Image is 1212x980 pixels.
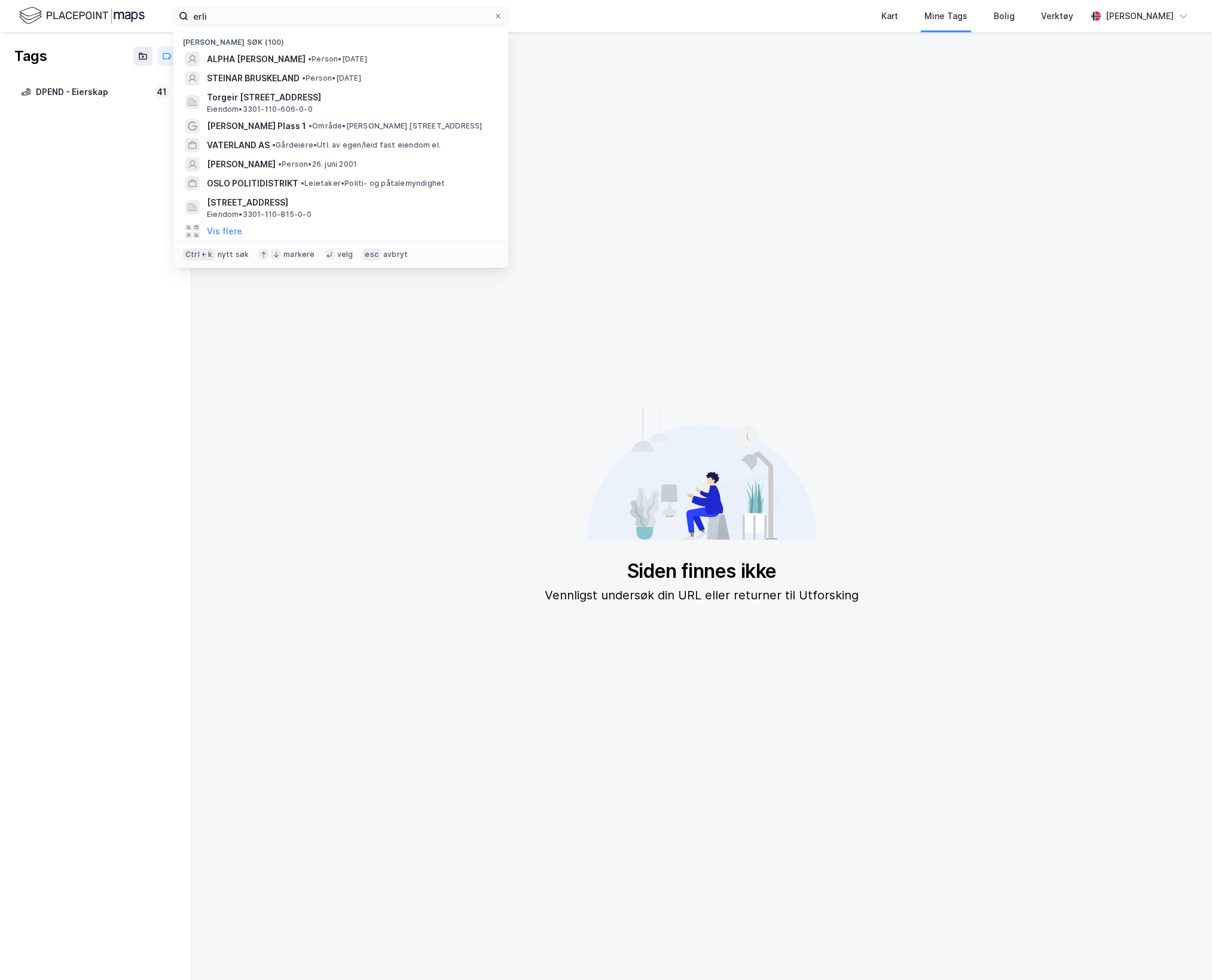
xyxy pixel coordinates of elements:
span: Eiendom • 3301-110-606-0-0 [207,105,313,114]
span: Person • [DATE] [302,73,361,83]
span: VATERLAND AS [207,138,270,152]
div: [PERSON_NAME] [1106,9,1174,23]
div: Tags [14,47,47,66]
div: [PERSON_NAME] søk (100) [173,28,508,50]
span: • [278,160,282,169]
span: • [309,121,312,130]
span: Område • [PERSON_NAME] [STREET_ADDRESS] [309,121,483,131]
span: [PERSON_NAME] [207,157,276,171]
span: [PERSON_NAME] Plass 1 [207,119,306,133]
div: esc [362,249,381,261]
div: Mine Tags [924,9,967,23]
div: Siden finnes ikke [545,559,859,583]
span: • [308,54,312,63]
div: avbryt [383,250,408,259]
div: Bolig [994,9,1015,23]
div: nytt søk [218,250,249,259]
button: Vis flere [207,224,242,238]
span: OSLO POLITIDISTRIKT [207,176,298,191]
div: Vennligst undersøk din URL eller returner til Utforsking [545,586,859,605]
span: • [301,179,304,188]
input: Søk på adresse, matrikkel, gårdeiere, leietakere eller personer [188,7,493,25]
div: Ctrl + k [183,249,215,261]
img: logo.f888ab2527a4732fd821a326f86c7f29.svg [19,5,145,26]
div: 41 [154,85,169,99]
span: Person • [DATE] [308,54,367,64]
a: DPEND - Eierskap41 [14,80,176,105]
span: [STREET_ADDRESS] [207,195,494,210]
div: Kart [881,9,898,23]
span: ALPHA [PERSON_NAME] [207,52,306,66]
span: • [302,73,306,82]
span: Torgeir [STREET_ADDRESS] [207,90,494,105]
span: • [272,140,276,149]
div: markere [283,250,315,259]
span: Leietaker • Politi- og påtalemyndighet [301,179,445,188]
span: Person • 26. juni 2001 [278,160,357,169]
div: Verktøy [1041,9,1073,23]
div: velg [337,250,353,259]
span: Eiendom • 3301-110-815-0-0 [207,210,312,219]
span: Gårdeiere • Utl. av egen/leid fast eiendom el. [272,140,441,150]
span: STEINAR BRUSKELAND [207,71,300,85]
div: DPEND - Eierskap [36,85,149,100]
